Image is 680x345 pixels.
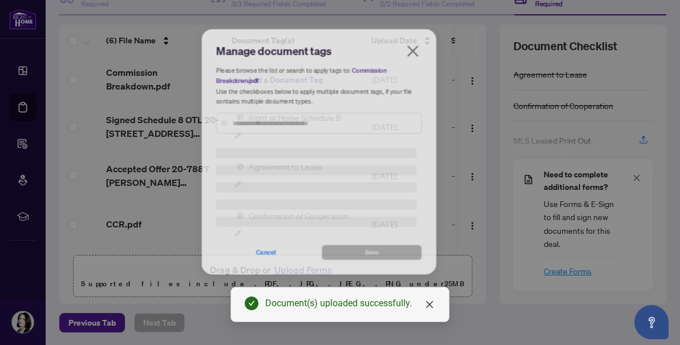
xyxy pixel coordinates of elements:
div: Document(s) uploaded successfully. [265,297,435,310]
span: close [425,300,434,309]
a: Close [423,298,436,311]
h2: Manage document tags [210,36,470,54]
button: Open asap [634,305,669,339]
button: Cancel [210,290,337,310]
span: Commission Breakdown.pdf [210,65,426,88]
span: check-circle [245,297,258,310]
h5: Please browse the list or search to apply tags to: Use the checkboxes below to apply multiple doc... [210,63,470,115]
span: close [450,36,468,55]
